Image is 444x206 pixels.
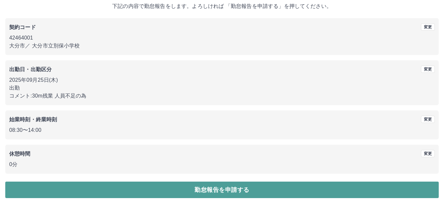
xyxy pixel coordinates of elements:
button: 変更 [421,23,435,31]
b: 始業時刻・終業時刻 [9,117,57,122]
p: 2025年09月25日(木) [9,76,435,84]
p: 08:30 〜 14:00 [9,126,435,134]
p: 0分 [9,161,435,168]
b: 出勤日・出勤区分 [9,67,52,72]
b: 契約コード [9,24,36,30]
button: 変更 [421,116,435,123]
p: 出勤 [9,84,435,92]
button: 変更 [421,150,435,157]
b: 休憩時間 [9,151,31,157]
button: 変更 [421,66,435,73]
button: 勤怠報告を申請する [5,182,439,198]
p: 大分市 ／ 大分市立別保小学校 [9,42,435,50]
p: 42464001 [9,34,435,42]
p: 下記の内容で勤怠報告をします。よろしければ 「勤怠報告を申請する」を押してください。 [5,2,439,10]
p: コメント: 30m残業 人員不足の為 [9,92,435,100]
